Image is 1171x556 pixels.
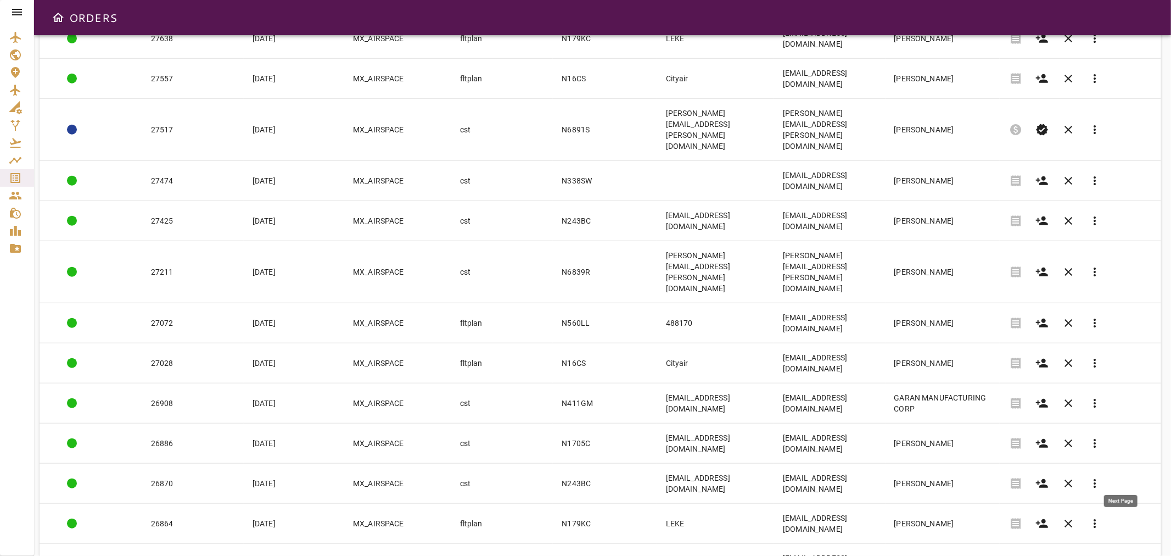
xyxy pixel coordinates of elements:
td: MX_AIRSPACE [344,343,451,383]
span: Invoice order [1002,259,1029,285]
td: MX_AIRSPACE [344,303,451,343]
span: more_vert [1088,174,1101,187]
button: Reports [1082,65,1108,92]
button: Reports [1082,470,1108,497]
td: 26886 [142,424,244,464]
span: more_vert [1088,517,1101,530]
span: Pre-Invoice order [1002,116,1029,143]
div: COMPLETED [67,74,77,84]
td: [EMAIL_ADDRESS][DOMAIN_NAME] [774,303,885,343]
button: Reports [1082,510,1108,537]
td: 26908 [142,383,244,424]
button: Reports [1082,390,1108,416]
td: [PERSON_NAME] [886,58,1000,98]
span: clear [1062,123,1075,136]
td: Cityair [657,58,774,98]
span: Invoice order [1002,470,1029,497]
td: cst [451,383,553,424]
td: [DATE] [244,343,344,383]
button: Create customer [1029,208,1055,234]
button: Cancel order [1055,430,1082,457]
button: Reports [1082,430,1108,457]
button: Reports [1082,259,1108,285]
button: Cancel order [1055,310,1082,336]
td: MX_AIRSPACE [344,160,451,201]
div: COMPLETED [67,176,77,186]
div: COMPLETED [67,34,77,43]
button: Reports [1082,25,1108,52]
td: 27425 [142,201,244,241]
td: [EMAIL_ADDRESS][DOMAIN_NAME] [657,383,774,424]
td: LEKE [657,504,774,544]
span: clear [1062,174,1075,187]
button: Cancel order [1055,470,1082,497]
td: cst [451,160,553,201]
td: [PERSON_NAME] [886,424,1000,464]
td: [PERSON_NAME] [886,343,1000,383]
button: Create customer [1029,259,1055,285]
td: N243BC [553,201,657,241]
td: 27638 [142,18,244,58]
span: Invoice order [1002,350,1029,376]
td: [PERSON_NAME] [886,201,1000,241]
div: COMPLETED [67,479,77,488]
div: COMPLETED [67,438,77,448]
td: [DATE] [244,201,344,241]
button: Cancel order [1055,25,1082,52]
td: [DATE] [244,241,344,303]
div: COMPLETED [67,358,77,368]
span: Invoice order [1002,168,1029,194]
span: clear [1062,517,1075,530]
div: COMPLETED [67,398,77,408]
td: [EMAIL_ADDRESS][DOMAIN_NAME] [774,343,885,383]
td: [DATE] [244,58,344,98]
span: more_vert [1088,123,1101,136]
td: MX_AIRSPACE [344,424,451,464]
button: Cancel order [1055,350,1082,376]
td: N1705C [553,424,657,464]
td: [PERSON_NAME][EMAIL_ADDRESS][PERSON_NAME][DOMAIN_NAME] [657,241,774,303]
td: MX_AIRSPACE [344,18,451,58]
td: MX_AIRSPACE [344,383,451,424]
td: [PERSON_NAME] [886,241,1000,303]
td: Cityair [657,343,774,383]
button: Create customer [1029,470,1055,497]
button: Create customer [1029,430,1055,457]
td: [PERSON_NAME] [886,464,1000,504]
td: 27517 [142,98,244,160]
span: more_vert [1088,72,1101,85]
td: fltplan [451,504,553,544]
button: Cancel order [1055,208,1082,234]
td: [EMAIL_ADDRESS][DOMAIN_NAME] [774,504,885,544]
td: [PERSON_NAME] [886,18,1000,58]
button: Reports [1082,208,1108,234]
button: Create customer [1029,65,1055,92]
div: COMPLETED [67,318,77,328]
button: Reports [1082,168,1108,194]
button: Create customer [1029,168,1055,194]
button: Reports [1082,350,1108,376]
td: [DATE] [244,504,344,544]
td: MX_AIRSPACE [344,464,451,504]
button: Create customer [1029,350,1055,376]
div: COMPLETED [67,519,77,529]
span: more_vert [1088,357,1101,370]
span: Invoice order [1002,430,1029,457]
button: Reports [1082,310,1108,336]
td: N6839R [553,241,657,303]
td: N6891S [553,98,657,160]
td: GARAN MANUFACTURING CORP [886,383,1000,424]
td: N411GM [553,383,657,424]
td: N338SW [553,160,657,201]
td: 488170 [657,303,774,343]
span: Invoice order [1002,390,1029,416]
td: MX_AIRSPACE [344,241,451,303]
td: [EMAIL_ADDRESS][DOMAIN_NAME] [774,58,885,98]
td: N16CS [553,58,657,98]
button: Create customer [1029,310,1055,336]
span: clear [1062,72,1075,85]
td: MX_AIRSPACE [344,504,451,544]
td: MX_AIRSPACE [344,98,451,160]
td: N16CS [553,343,657,383]
td: 27474 [142,160,244,201]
